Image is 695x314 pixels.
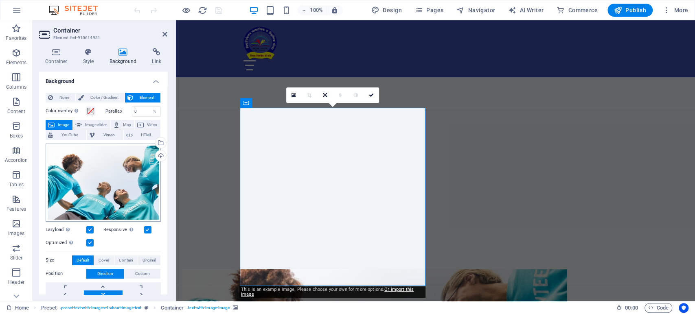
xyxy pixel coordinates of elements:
[607,4,653,17] button: Publish
[8,279,24,286] p: Header
[136,93,158,102] span: Element
[181,5,191,15] button: Click here to leave preview mode and continue editing
[97,130,121,140] span: Vimeo
[138,255,160,265] button: Original
[124,130,160,140] button: HTML
[105,109,132,113] label: Parallax
[122,120,132,130] span: Map
[53,27,167,34] h2: Container
[55,93,73,102] span: None
[146,48,167,65] h4: Link
[197,5,207,15] button: reload
[298,5,327,15] button: 100%
[94,255,114,265] button: Cover
[310,5,323,15] h6: 100%
[57,120,70,130] span: Image
[6,35,26,41] p: Favorites
[10,133,23,139] p: Boxes
[135,130,158,140] span: HTML
[368,4,405,17] div: Design (Ctrl+Alt+Y)
[76,93,125,102] button: Color / Gradient
[505,4,547,17] button: AI Writer
[286,87,302,103] a: Select files from the file manager, stock photos, or upload file(s)
[145,305,148,310] i: This element is a customizable preset
[73,120,110,130] button: Image slider
[72,255,94,265] button: Default
[456,6,495,14] span: Navigator
[557,6,598,14] span: Commerce
[364,87,379,103] a: Confirm ( Ctrl ⏎ )
[86,269,124,279] button: Direction
[508,6,544,14] span: AI Writer
[645,303,672,313] button: Code
[46,269,86,279] label: Position
[187,303,230,313] span: . text-with-image-image
[239,286,425,298] div: This is an example image. Please choose your own for more options.
[241,287,414,297] a: Or import this image
[331,7,338,14] i: On resize automatically adjust zoom level to fit chosen device.
[9,181,24,188] p: Tables
[46,144,161,222] div: about-services-gallery-team-holding-each-other.jpeg
[135,269,150,279] span: Custom
[233,305,238,310] i: This element contains a background
[453,4,498,17] button: Navigator
[371,6,402,14] span: Design
[103,48,146,65] h4: Background
[6,59,27,66] p: Elements
[302,87,317,103] a: Crop mode
[97,269,113,279] span: Direction
[41,303,57,313] span: Click to select. Double-click to edit
[198,6,207,15] i: Reload page
[317,87,333,103] a: Change orientation
[47,5,108,15] img: Editor Logo
[348,87,364,103] a: Greyscale
[46,255,72,265] label: Size
[662,6,688,14] span: More
[41,303,238,313] nav: breadcrumb
[135,120,160,130] button: Video
[86,93,122,102] span: Color / Gradient
[114,255,138,265] button: Contain
[53,34,151,41] h3: Element #ed-910614951
[10,255,23,261] p: Slider
[143,255,156,265] span: Original
[55,130,84,140] span: YouTube
[6,84,26,90] p: Columns
[7,303,29,313] a: Click to cancel selection. Double-click to open Pages
[111,120,134,130] button: Map
[77,48,103,65] h4: Style
[648,303,669,313] span: Code
[7,206,26,212] p: Features
[7,108,25,115] p: Content
[60,303,141,313] span: . preset-text-with-image-v4-about-image-text
[46,93,75,102] button: None
[333,87,348,103] a: Blur
[103,225,144,235] label: Responsive
[124,269,160,279] button: Custom
[146,120,158,130] span: Video
[625,303,638,313] span: 00 00
[659,4,691,17] button: More
[415,6,443,14] span: Pages
[119,255,133,265] span: Contain
[616,303,638,313] h6: Session time
[161,303,184,313] span: Click to select. Double-click to edit
[46,225,86,235] label: Lazyload
[679,303,688,313] button: Usercentrics
[77,255,89,265] span: Default
[39,72,167,86] h4: Background
[46,120,72,130] button: Image
[5,157,28,164] p: Accordion
[8,230,25,237] p: Images
[87,130,123,140] button: Vimeo
[614,6,646,14] span: Publish
[412,4,447,17] button: Pages
[99,255,109,265] span: Cover
[84,120,107,130] span: Image slider
[46,130,86,140] button: YouTube
[631,305,632,311] span: :
[553,4,601,17] button: Commerce
[125,93,160,102] button: Element
[368,4,405,17] button: Design
[46,106,86,116] label: Color overlay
